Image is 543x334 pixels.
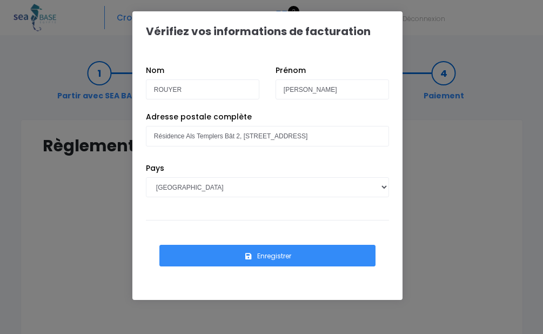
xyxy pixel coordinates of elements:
h1: Vérifiez vos informations de facturation [146,25,371,38]
label: Prénom [276,65,306,76]
label: Adresse postale complète [146,111,252,123]
label: Nom [146,65,164,76]
button: Enregistrer [159,245,376,266]
label: Pays [146,163,164,174]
